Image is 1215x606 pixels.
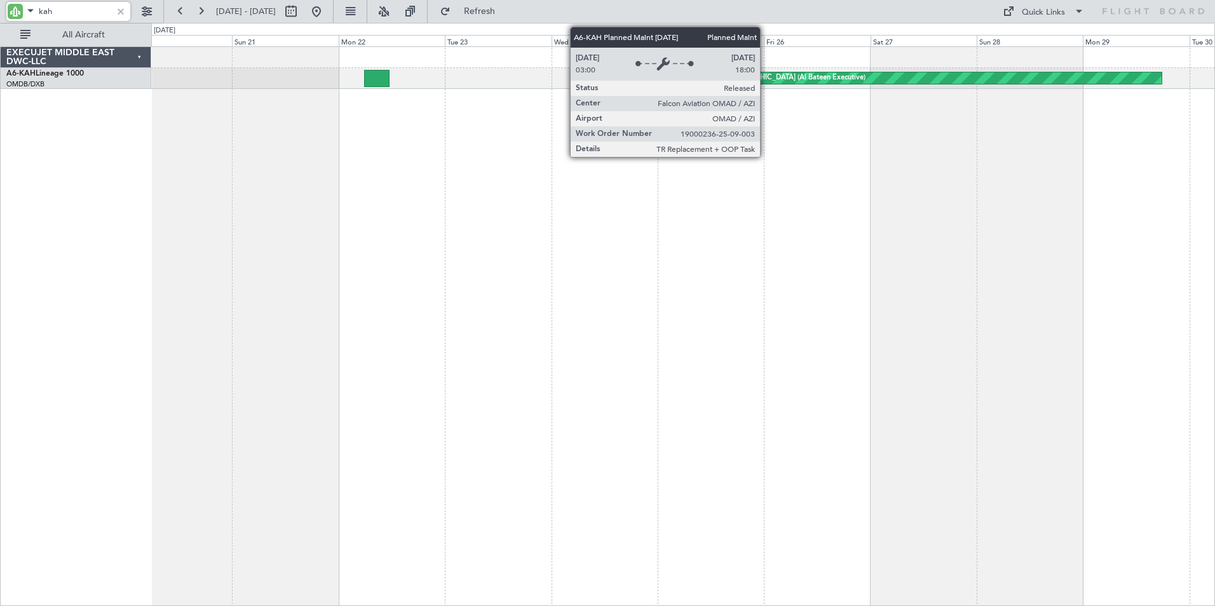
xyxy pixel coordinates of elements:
[434,1,510,22] button: Refresh
[453,7,506,16] span: Refresh
[674,69,865,88] div: Planned Maint [GEOGRAPHIC_DATA] (Al Bateen Executive)
[6,70,36,77] span: A6-KAH
[232,35,338,46] div: Sun 21
[658,35,764,46] div: Thu 25
[871,35,977,46] div: Sat 27
[216,6,276,17] span: [DATE] - [DATE]
[33,30,134,39] span: All Aircraft
[6,70,84,77] a: A6-KAHLineage 1000
[1083,35,1189,46] div: Mon 29
[126,35,232,46] div: Sat 20
[1022,6,1065,19] div: Quick Links
[14,25,138,45] button: All Aircraft
[39,2,112,21] input: A/C (Reg. or Type)
[996,1,1090,22] button: Quick Links
[339,35,445,46] div: Mon 22
[154,25,175,36] div: [DATE]
[6,79,44,89] a: OMDB/DXB
[445,35,551,46] div: Tue 23
[977,35,1083,46] div: Sun 28
[764,35,870,46] div: Fri 26
[552,35,658,46] div: Wed 24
